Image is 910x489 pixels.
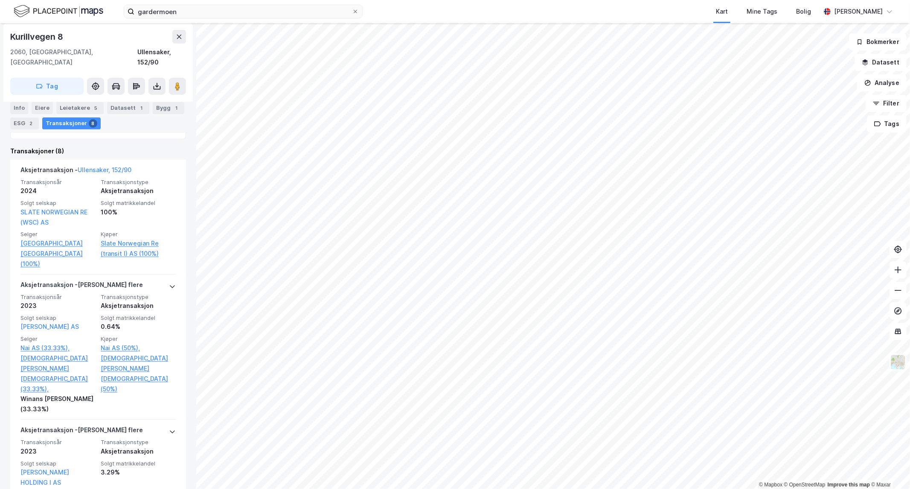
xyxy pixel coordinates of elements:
[849,33,907,50] button: Bokmerker
[20,343,96,353] a: Nai AS (33.33%),
[20,353,96,394] a: [DEMOGRAPHIC_DATA][PERSON_NAME][DEMOGRAPHIC_DATA] (33.33%),
[759,482,782,488] a: Mapbox
[101,353,176,394] a: [DEMOGRAPHIC_DATA][PERSON_NAME][DEMOGRAPHIC_DATA] (50%)
[101,343,176,353] a: Nai AS (50%),
[20,425,143,439] div: Aksjetransaksjon - [PERSON_NAME] flere
[10,30,64,44] div: Kurillvegen 8
[101,179,176,186] span: Transaksjonstype
[101,439,176,446] span: Transaksjonstype
[172,103,181,112] div: 1
[89,119,97,127] div: 8
[857,74,907,91] button: Analyse
[107,102,149,114] div: Datasett
[101,293,176,301] span: Transaksjonstype
[101,322,176,332] div: 0.64%
[101,231,176,238] span: Kjøper
[866,95,907,112] button: Filter
[32,102,53,114] div: Eiere
[101,301,176,311] div: Aksjetransaksjon
[10,47,137,67] div: 2060, [GEOGRAPHIC_DATA], [GEOGRAPHIC_DATA]
[14,4,103,19] img: logo.f888ab2527a4732fd821a326f86c7f29.svg
[20,439,96,446] span: Transaksjonsår
[101,467,176,477] div: 3.29%
[101,460,176,467] span: Solgt matrikkelandel
[27,119,35,127] div: 2
[134,5,352,18] input: Søk på adresse, matrikkel, gårdeiere, leietakere eller personer
[20,199,96,207] span: Solgt selskap
[20,323,79,330] a: [PERSON_NAME] AS
[784,482,826,488] a: OpenStreetMap
[747,6,777,17] div: Mine Tags
[101,207,176,217] div: 100%
[153,102,184,114] div: Bygg
[42,117,101,129] div: Transaksjoner
[101,199,176,207] span: Solgt matrikkelandel
[10,117,39,129] div: ESG
[20,301,96,311] div: 2023
[20,208,87,226] a: SLATE NORWEGIAN RE (WSC) AS
[796,6,811,17] div: Bolig
[867,115,907,132] button: Tags
[10,78,84,95] button: Tag
[10,102,28,114] div: Info
[137,103,146,112] div: 1
[20,238,96,269] a: [GEOGRAPHIC_DATA] [GEOGRAPHIC_DATA] (100%)
[101,186,176,196] div: Aksjetransaksjon
[855,54,907,71] button: Datasett
[10,146,186,156] div: Transaksjoner (8)
[890,354,906,370] img: Z
[867,448,910,489] div: Kontrollprogram for chat
[78,166,131,173] a: Ullensaker, 152/90
[20,469,69,486] a: [PERSON_NAME] HOLDING I AS
[101,238,176,259] a: Slate Norwegian Re (transit I) AS (100%)
[56,102,104,114] div: Leietakere
[101,314,176,322] span: Solgt matrikkelandel
[716,6,728,17] div: Kart
[20,179,96,186] span: Transaksjonsår
[20,314,96,322] span: Solgt selskap
[20,231,96,238] span: Selger
[137,47,186,67] div: Ullensaker, 152/90
[101,335,176,343] span: Kjøper
[20,335,96,343] span: Selger
[828,482,870,488] a: Improve this map
[20,280,143,293] div: Aksjetransaksjon - [PERSON_NAME] flere
[101,446,176,457] div: Aksjetransaksjon
[20,186,96,196] div: 2024
[834,6,883,17] div: [PERSON_NAME]
[20,293,96,301] span: Transaksjonsår
[20,165,131,179] div: Aksjetransaksjon -
[20,446,96,457] div: 2023
[20,460,96,467] span: Solgt selskap
[92,103,100,112] div: 5
[20,394,96,414] div: Winans [PERSON_NAME] (33.33%)
[867,448,910,489] iframe: Chat Widget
